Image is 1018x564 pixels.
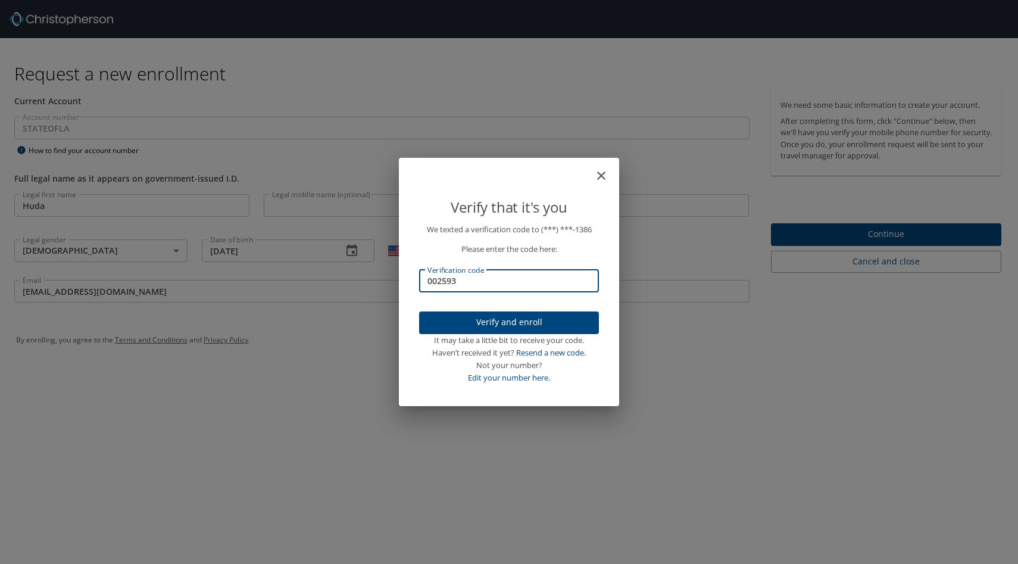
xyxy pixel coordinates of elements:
button: Verify and enroll [419,311,599,335]
span: Verify and enroll [429,315,589,330]
a: Edit your number here. [468,372,550,383]
button: close [600,163,614,177]
div: Haven’t received it yet? [419,347,599,359]
p: Verify that it's you [419,196,599,219]
div: Not your number? [419,359,599,372]
a: Resend a new code. [516,347,586,358]
p: Please enter the code here: [419,243,599,255]
div: It may take a little bit to receive your code. [419,334,599,347]
p: We texted a verification code to (***) ***- 1386 [419,223,599,236]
